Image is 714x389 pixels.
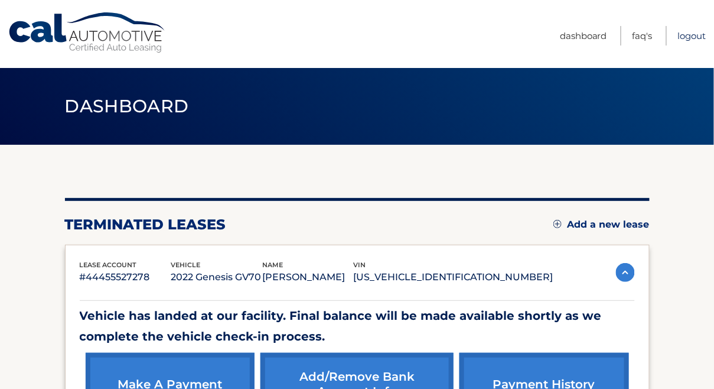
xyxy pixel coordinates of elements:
[616,263,635,282] img: accordion-active.svg
[65,216,226,234] h2: terminated leases
[171,261,200,269] span: vehicle
[8,12,167,54] a: Cal Automotive
[262,261,283,269] span: name
[80,261,137,269] span: lease account
[171,269,262,286] p: 2022 Genesis GV70
[262,269,354,286] p: [PERSON_NAME]
[560,26,607,46] a: Dashboard
[354,261,366,269] span: vin
[80,306,635,347] p: Vehicle has landed at our facility. Final balance will be made available shortly as we complete t...
[553,219,650,231] a: Add a new lease
[354,269,553,286] p: [US_VEHICLE_IDENTIFICATION_NUMBER]
[633,26,653,46] a: FAQ's
[553,220,562,228] img: add.svg
[65,95,189,117] span: Dashboard
[678,26,706,46] a: Logout
[80,269,171,286] p: #44455527278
